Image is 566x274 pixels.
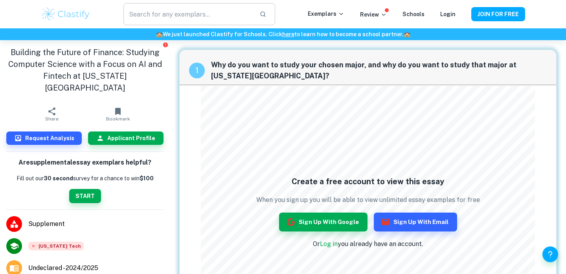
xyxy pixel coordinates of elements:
[17,174,154,183] p: Fill out our survey for a chance to win
[189,63,205,78] div: recipe
[6,131,82,145] button: Request Analysis
[320,240,338,248] a: Log in
[88,131,164,145] button: Applicant Profile
[140,175,154,181] strong: $100
[41,6,91,22] img: Clastify logo
[44,175,73,181] b: 30 second
[28,242,84,250] span: [US_STATE] Tech
[107,134,155,143] h6: Applicant Profile
[85,103,151,125] button: Bookmark
[256,176,480,187] h5: Create a free account to view this essay
[19,103,85,125] button: Share
[28,219,164,229] span: Supplement
[402,11,424,17] a: Schools
[256,195,480,205] p: When you sign up you will be able to view unlimited essay examples for free
[374,213,457,231] button: Sign up with Email
[211,59,547,81] span: Why do you want to study your chosen major, and why do you want to study that major at [US_STATE]...
[106,116,130,122] span: Bookmark
[542,246,558,262] button: Help and Feedback
[69,189,101,203] button: START
[28,263,98,273] span: Undeclared - 2024/2025
[360,10,387,19] p: Review
[2,30,564,39] h6: We just launched Clastify for Schools. Click to learn how to become a school partner.
[28,242,84,250] div: Rejected: Georgia Institute of Technology
[123,3,253,25] input: Search for any exemplars...
[440,11,456,17] a: Login
[308,9,344,18] p: Exemplars
[471,7,525,21] button: JOIN FOR FREE
[256,239,480,249] p: Or you already have an account.
[162,42,168,48] button: Report issue
[25,134,74,143] h6: Request Analysis
[6,46,164,94] h1: Building the Future of Finance: Studying Computer Science with a Focus on AI and Fintech at [US_S...
[282,31,294,37] a: here
[404,31,410,37] span: 🏫
[279,213,368,231] button: Sign up with Google
[45,116,59,122] span: Share
[156,31,163,37] span: 🏫
[18,158,151,168] h6: Are supplemental essay exemplars helpful?
[28,263,105,273] a: Major and Application Year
